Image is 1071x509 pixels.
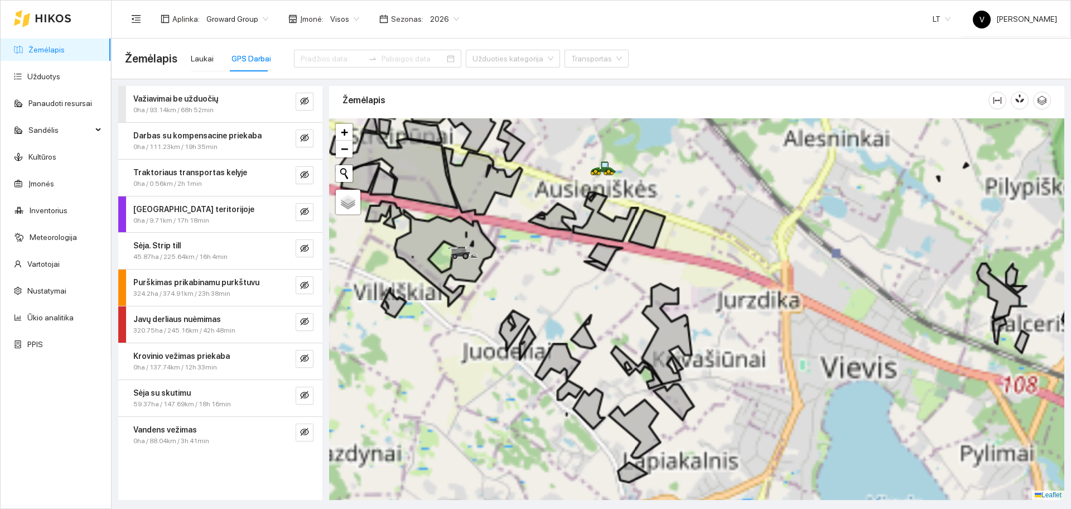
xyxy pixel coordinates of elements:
button: column-width [988,92,1006,109]
button: eye-invisible [296,313,313,331]
a: Įmonės [28,179,54,188]
span: 0ha / 137.74km / 12h 33min [133,362,217,373]
div: Purškimas prikabinamu purkštuvu324.2ha / 374.91km / 23h 38mineye-invisible [118,270,322,306]
a: Nustatymai [27,286,66,295]
span: column-width [989,96,1006,105]
a: Žemėlapis [28,45,65,54]
a: PPIS [27,340,43,349]
a: Zoom in [336,124,353,141]
a: Panaudoti resursai [28,99,92,108]
a: Ūkio analitika [27,313,74,322]
span: 0ha / 0.56km / 2h 1min [133,179,202,189]
button: eye-invisible [296,350,313,368]
span: menu-fold [131,14,141,24]
span: Aplinka : [172,13,200,25]
span: LT [933,11,951,27]
button: menu-fold [125,8,147,30]
a: Užduotys [27,72,60,81]
span: Groward Group [206,11,268,27]
span: 45.87ha / 225.64km / 16h 4min [133,252,228,262]
span: eye-invisible [300,428,309,438]
button: Initiate a new search [336,165,353,182]
span: eye-invisible [300,207,309,218]
strong: [GEOGRAPHIC_DATA] teritorijoje [133,205,254,214]
strong: Purškimas prikabinamu purkštuvu [133,278,259,287]
strong: Traktoriaus transportas kelyje [133,168,247,177]
span: swap-right [368,54,377,63]
strong: Sėja su skutimu [133,388,191,397]
button: eye-invisible [296,387,313,405]
div: Krovinio vežimas priekaba0ha / 137.74km / 12h 33mineye-invisible [118,343,322,380]
strong: Darbas su kompensacine priekaba [133,131,262,140]
div: Traktoriaus transportas kelyje0ha / 0.56km / 2h 1mineye-invisible [118,160,322,196]
span: Sandėlis [28,119,92,141]
span: Įmonė : [300,13,324,25]
span: Žemėlapis [125,50,177,68]
strong: Vandens vežimas [133,425,197,434]
span: 59.37ha / 147.69km / 18h 16min [133,399,231,410]
div: Sėja. Strip till45.87ha / 225.64km / 16h 4mineye-invisible [118,233,322,269]
span: [PERSON_NAME] [973,15,1057,23]
button: eye-invisible [296,239,313,257]
strong: Javų derliaus nuėmimas [133,315,221,324]
input: Pradžios data [301,52,364,65]
a: Leaflet [1035,491,1062,499]
a: Kultūros [28,152,56,161]
span: V [980,11,985,28]
span: + [341,125,348,139]
button: eye-invisible [296,203,313,221]
span: 320.75ha / 245.16km / 42h 48min [133,325,235,336]
span: eye-invisible [300,97,309,107]
span: 0ha / 93.14km / 68h 52min [133,105,214,116]
span: eye-invisible [300,354,309,364]
a: Zoom out [336,141,353,157]
button: eye-invisible [296,166,313,184]
button: eye-invisible [296,424,313,441]
div: GPS Darbai [231,52,271,65]
div: Javų derliaus nuėmimas320.75ha / 245.16km / 42h 48mineye-invisible [118,306,322,343]
div: Važiavimai be užduočių0ha / 93.14km / 68h 52mineye-invisible [118,86,322,122]
span: 0ha / 88.04km / 3h 41min [133,436,209,446]
button: eye-invisible [296,129,313,147]
strong: Sėja. Strip till [133,241,181,250]
span: 0ha / 9.71km / 17h 18min [133,215,209,226]
span: 0ha / 111.23km / 19h 35min [133,142,218,152]
a: Inventorius [30,206,67,215]
span: 2026 [430,11,459,27]
span: eye-invisible [300,317,309,328]
span: 324.2ha / 374.91km / 23h 38min [133,289,230,299]
button: eye-invisible [296,93,313,111]
button: eye-invisible [296,276,313,294]
span: eye-invisible [300,391,309,401]
span: eye-invisible [300,244,309,254]
span: eye-invisible [300,133,309,144]
div: Vandens vežimas0ha / 88.04km / 3h 41mineye-invisible [118,417,322,453]
span: shop [288,15,297,23]
span: Sezonas : [391,13,423,25]
span: calendar [379,15,388,23]
strong: Važiavimai be užduočių [133,94,218,103]
span: to [368,54,377,63]
input: Pabaigos data [382,52,445,65]
div: Sėja su skutimu59.37ha / 147.69km / 18h 16mineye-invisible [118,380,322,416]
span: layout [161,15,170,23]
div: [GEOGRAPHIC_DATA] teritorijoje0ha / 9.71km / 17h 18mineye-invisible [118,196,322,233]
div: Žemėlapis [342,84,988,116]
span: Visos [330,11,359,27]
a: Meteorologija [30,233,77,242]
span: − [341,142,348,156]
span: eye-invisible [300,170,309,181]
a: Layers [336,190,360,214]
div: Laukai [191,52,214,65]
span: eye-invisible [300,281,309,291]
div: Darbas su kompensacine priekaba0ha / 111.23km / 19h 35mineye-invisible [118,123,322,159]
strong: Krovinio vežimas priekaba [133,352,230,361]
a: Vartotojai [27,260,60,268]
